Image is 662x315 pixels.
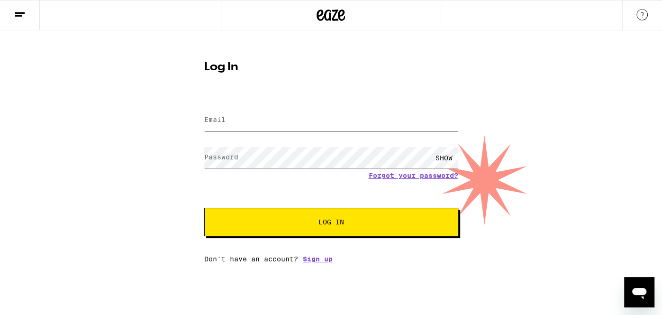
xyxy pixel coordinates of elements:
label: Email [204,116,226,123]
div: SHOW [430,147,458,168]
a: Forgot your password? [369,172,458,179]
iframe: Button to launch messaging window [624,277,654,307]
button: Log In [204,208,458,236]
h1: Log In [204,62,458,73]
span: Log In [318,219,344,225]
a: Sign up [303,255,333,263]
div: Don't have an account? [204,255,458,263]
label: Password [204,153,238,161]
input: Email [204,110,458,131]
